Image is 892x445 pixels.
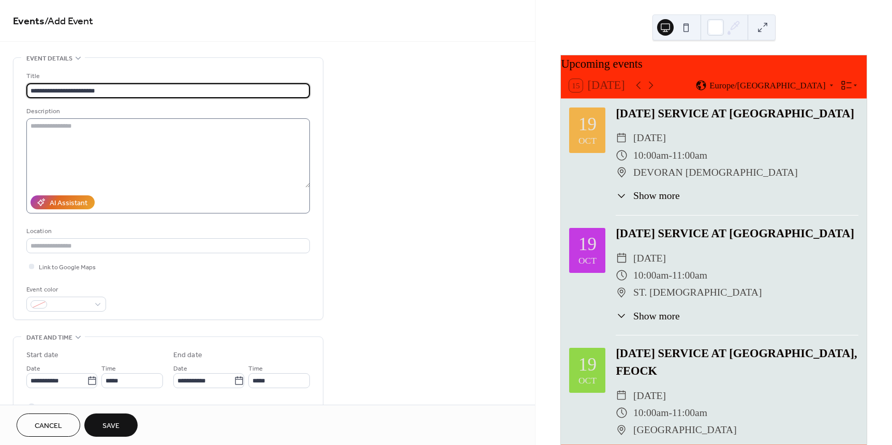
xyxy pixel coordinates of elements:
[84,413,138,437] button: Save
[578,256,597,266] div: Oct
[248,363,263,374] span: Time
[616,147,627,164] div: ​
[672,147,677,164] span: -
[677,147,713,164] span: 11:00am
[579,115,596,133] div: 19
[633,147,672,164] span: 10:00am
[561,55,867,73] div: Upcoming events
[616,284,627,301] div: ​
[102,421,120,432] span: Save
[672,267,677,284] span: -
[13,11,44,32] a: Events
[173,363,187,374] span: Date
[35,421,62,432] span: Cancel
[101,363,116,374] span: Time
[616,225,858,242] div: [DATE] SERVICE AT [GEOGRAPHIC_DATA]
[633,309,685,324] span: Show more
[633,421,736,438] span: [GEOGRAPHIC_DATA]
[616,309,685,324] button: ​Show more
[616,188,685,203] button: ​Show more
[579,356,596,374] div: 19
[672,404,677,421] span: -
[17,413,80,437] button: Cancel
[39,262,96,273] span: Link to Google Maps
[26,350,58,361] div: Start date
[616,105,858,122] div: [DATE] SERVICE AT [GEOGRAPHIC_DATA]
[26,106,308,117] div: Description
[616,345,858,379] div: [DATE] SERVICE AT [GEOGRAPHIC_DATA], FEOCK
[173,350,202,361] div: End date
[677,267,713,284] span: 11:00am
[616,129,627,146] div: ​
[39,402,57,412] span: All day
[633,188,685,203] span: Show more
[633,164,795,181] span: DEVORAN [DEMOGRAPHIC_DATA]
[578,136,597,146] div: Oct
[26,332,72,343] span: Date and time
[26,71,308,82] div: Title
[616,387,627,404] div: ​
[616,309,627,324] div: ​
[633,284,761,301] span: ST. [DEMOGRAPHIC_DATA]
[616,164,627,181] div: ​
[50,198,87,209] div: AI Assistant
[633,404,672,421] span: 10:00am
[616,421,627,438] div: ​
[26,284,104,295] div: Event color
[26,363,40,374] span: Date
[633,129,665,146] span: [DATE]
[677,404,713,421] span: 11:00am
[44,11,93,32] span: / Add Event
[26,226,308,237] div: Location
[706,81,826,90] span: Europe/[GEOGRAPHIC_DATA]
[616,188,627,203] div: ​
[633,267,672,284] span: 10:00am
[633,250,665,267] span: [DATE]
[579,235,596,253] div: 19
[633,387,665,404] span: [DATE]
[616,267,627,284] div: ​
[616,250,627,267] div: ​
[616,404,627,421] div: ​
[31,195,95,209] button: AI Assistant
[578,376,597,386] div: Oct
[26,53,72,64] span: Event details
